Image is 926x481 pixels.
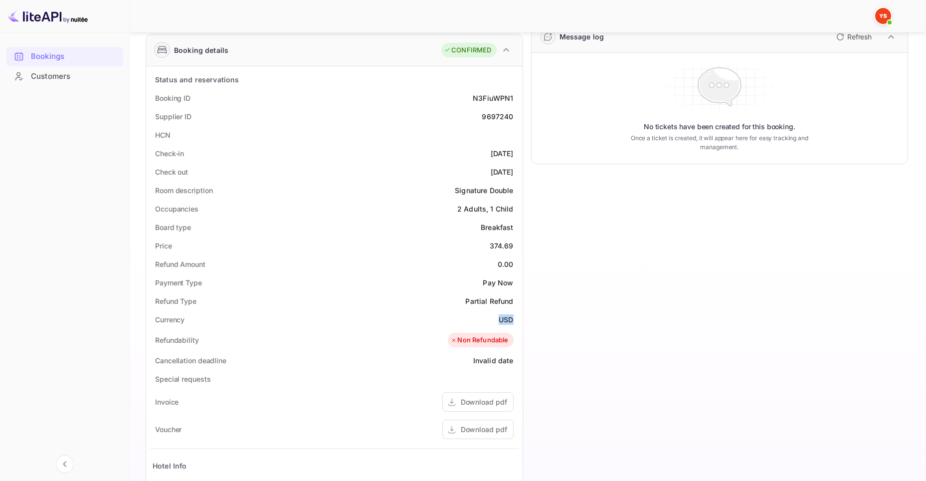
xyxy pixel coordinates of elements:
p: Refresh [847,31,872,42]
div: Check out [155,167,188,177]
img: Yandex Support [875,8,891,24]
div: Customers [31,71,118,82]
div: Voucher [155,424,182,435]
div: [DATE] [491,148,514,159]
div: Invalid date [473,355,514,366]
p: No tickets have been created for this booking. [644,122,795,132]
div: Payment Type [155,277,202,288]
div: Download pdf [461,397,507,407]
div: Cancellation deadline [155,355,226,366]
div: HCN [155,130,171,140]
a: Bookings [6,47,123,65]
a: Customers [6,67,123,85]
div: Non Refundable [450,335,508,345]
div: Partial Refund [465,296,513,306]
div: Special requests [155,374,210,384]
div: Bookings [6,47,123,66]
div: 0.00 [498,259,514,269]
img: LiteAPI logo [8,8,88,24]
div: USD [499,314,513,325]
div: Board type [155,222,191,233]
div: Currency [155,314,185,325]
div: Room description [155,185,212,196]
div: [DATE] [491,167,514,177]
div: 2 Adults, 1 Child [457,204,514,214]
div: Check-in [155,148,184,159]
div: Refundability [155,335,199,345]
div: Refund Type [155,296,196,306]
div: Refund Amount [155,259,205,269]
div: Breakfast [481,222,513,233]
button: Refresh [830,29,876,45]
p: Once a ticket is created, it will appear here for easy tracking and management. [618,134,821,152]
div: Hotel Info [153,461,187,471]
div: CONFIRMED [444,45,491,55]
div: 374.69 [490,240,514,251]
button: Collapse navigation [56,455,74,473]
div: Download pdf [461,424,507,435]
div: Supplier ID [155,111,191,122]
div: Booking ID [155,93,190,103]
div: N3FiuWPN1 [473,93,513,103]
div: Signature Double [455,185,513,196]
div: Status and reservations [155,74,239,85]
div: Bookings [31,51,118,62]
div: Booking details [174,45,228,55]
div: Invoice [155,397,179,407]
div: 9697240 [482,111,513,122]
div: Occupancies [155,204,198,214]
div: Message log [559,31,604,42]
div: Pay Now [483,277,513,288]
div: Customers [6,67,123,86]
div: Price [155,240,172,251]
